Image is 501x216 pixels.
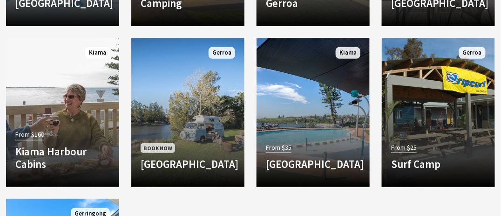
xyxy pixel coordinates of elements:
a: Book Now [GEOGRAPHIC_DATA] Gerroa [131,38,244,187]
span: Gerroa [209,47,235,59]
span: Kiama [85,47,110,59]
a: Another Image Used From $25 Surf Camp Gerroa [382,38,495,187]
span: From $160 [15,129,44,140]
a: From $160 Kiama Harbour Cabins Kiama [6,38,119,187]
span: Gerroa [459,47,486,59]
span: From $35 [266,142,291,153]
h4: [GEOGRAPHIC_DATA] [141,158,235,171]
h4: Kiama Harbour Cabins [15,145,110,171]
span: Book Now [141,143,175,153]
a: From $35 [GEOGRAPHIC_DATA] Kiama [257,38,370,187]
h4: [GEOGRAPHIC_DATA] [266,158,360,171]
h4: Surf Camp [391,158,486,171]
span: Kiama [336,47,360,59]
span: From $25 [391,142,417,153]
